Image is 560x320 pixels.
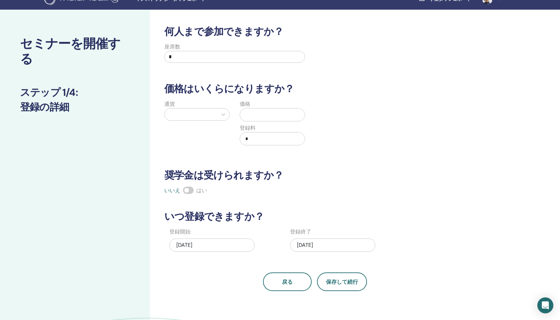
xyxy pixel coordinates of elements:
[537,297,553,313] div: インターコムメッセンジャーを開く
[164,210,264,223] font: いつ登録できますか？
[20,100,69,113] font: 登録の詳細
[326,278,358,285] font: 保存して続行
[176,241,192,248] font: [DATE]
[317,272,367,291] button: 保存して続行
[164,43,180,50] font: 座席数
[240,100,250,107] font: 価格
[290,228,311,235] font: 登録終了
[164,82,294,95] font: 価格はいくらになりますか？
[164,169,283,182] font: 奨学金は受けられますか？
[76,86,78,99] font: :
[282,278,293,285] font: 戻る
[240,124,256,131] font: 登録料
[20,35,120,67] font: セミナーを開催する
[164,100,175,107] font: 通貨
[169,228,191,235] font: 登録開始
[20,86,76,99] font: ステップ 1/4
[164,187,180,194] font: いいえ
[297,241,313,248] font: [DATE]
[263,272,312,291] button: 戻る
[196,187,207,194] font: はい
[164,25,283,38] font: 何人まで参加できますか？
